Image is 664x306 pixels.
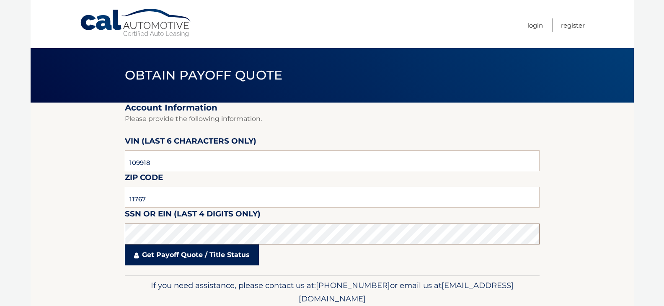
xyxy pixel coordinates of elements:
[80,8,193,38] a: Cal Automotive
[125,67,283,83] span: Obtain Payoff Quote
[130,279,534,306] p: If you need assistance, please contact us at: or email us at
[125,103,540,113] h2: Account Information
[316,280,390,290] span: [PHONE_NUMBER]
[125,135,256,150] label: VIN (last 6 characters only)
[125,171,163,187] label: Zip Code
[125,113,540,125] p: Please provide the following information.
[527,18,543,32] a: Login
[561,18,585,32] a: Register
[125,244,259,265] a: Get Payoff Quote / Title Status
[125,208,261,223] label: SSN or EIN (last 4 digits only)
